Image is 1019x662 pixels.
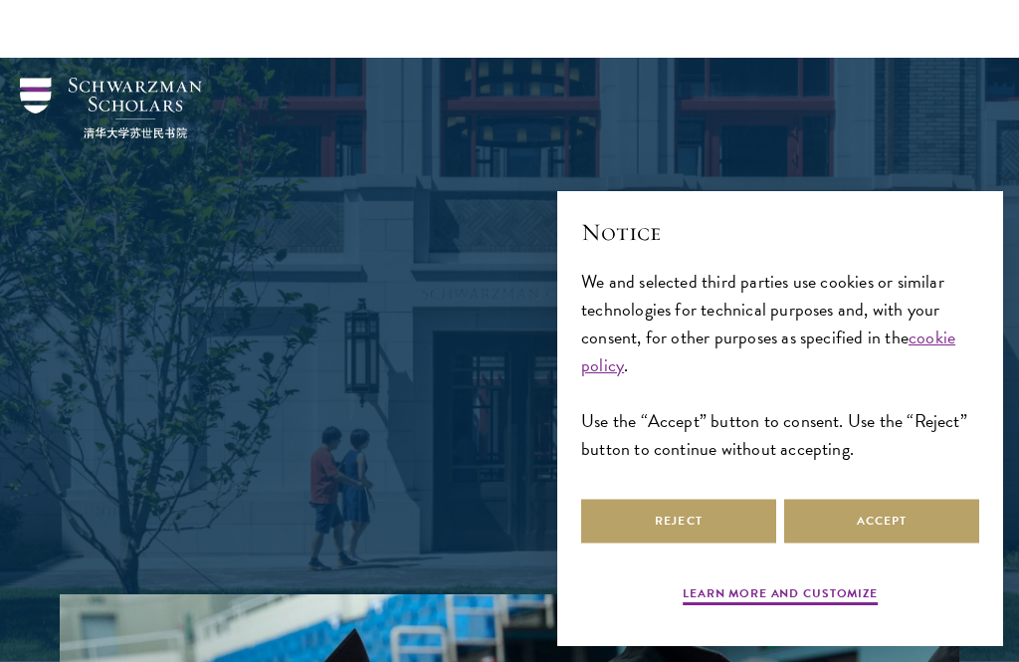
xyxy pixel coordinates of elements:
img: Schwarzman Scholars [20,78,202,138]
div: We and selected third parties use cookies or similar technologies for technical purposes and, wit... [581,268,979,464]
a: cookie policy [581,324,955,378]
button: Learn more and customize [683,584,878,608]
button: Accept [784,499,979,544]
button: Reject [581,499,776,544]
h2: Notice [581,215,979,249]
